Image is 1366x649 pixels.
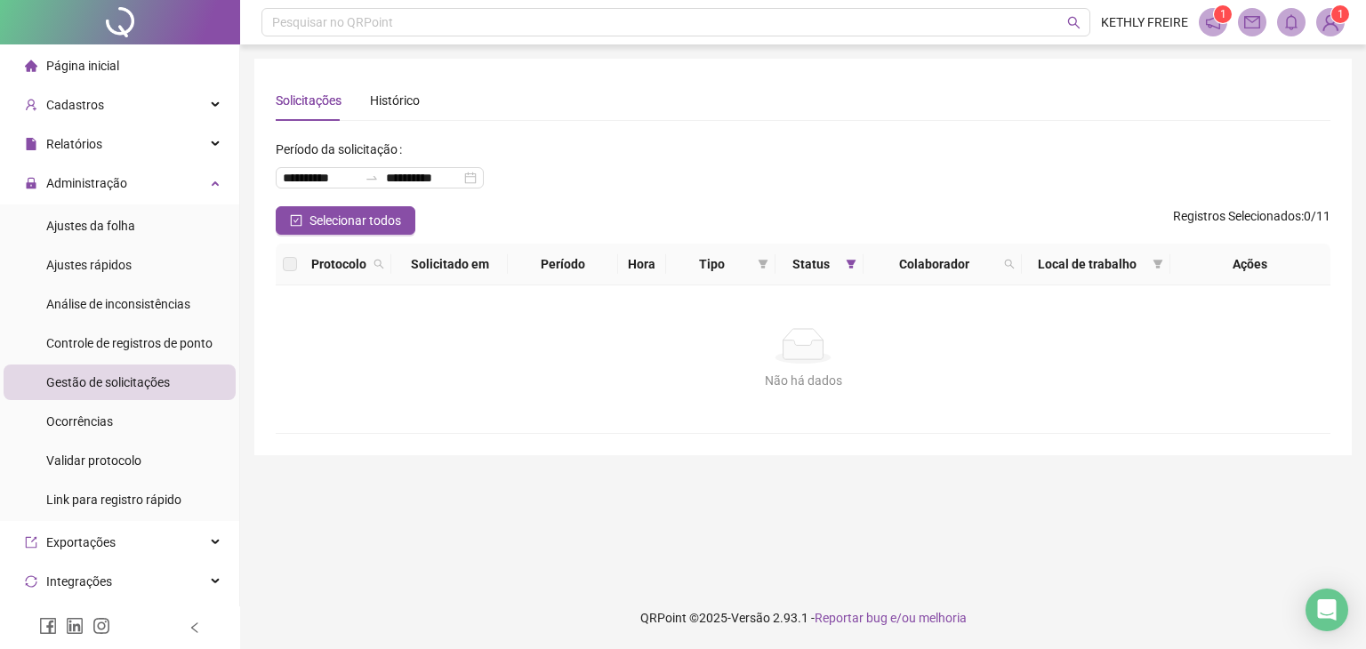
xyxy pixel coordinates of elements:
[1244,14,1260,30] span: mail
[309,211,401,230] span: Selecionar todos
[673,254,751,274] span: Tipo
[1214,5,1232,23] sup: 1
[1029,254,1145,274] span: Local de trabalho
[370,91,420,110] div: Histórico
[46,137,102,151] span: Relatórios
[46,59,119,73] span: Página inicial
[754,251,772,277] span: filter
[1149,251,1167,277] span: filter
[1067,16,1081,29] span: search
[758,259,768,269] span: filter
[365,171,379,185] span: to
[370,251,388,277] span: search
[92,617,110,635] span: instagram
[618,244,665,285] th: Hora
[25,575,37,588] span: sync
[1153,259,1163,269] span: filter
[46,98,104,112] span: Cadastros
[311,254,366,274] span: Protocolo
[365,171,379,185] span: swap-right
[240,587,1366,649] footer: QRPoint © 2025 - 2.93.1 -
[731,611,770,625] span: Versão
[25,536,37,549] span: export
[290,214,302,227] span: check-square
[46,336,213,350] span: Controle de registros de ponto
[783,254,839,274] span: Status
[25,138,37,150] span: file
[66,617,84,635] span: linkedin
[374,259,384,269] span: search
[46,414,113,429] span: Ocorrências
[842,251,860,277] span: filter
[1000,251,1018,277] span: search
[46,297,190,311] span: Análise de inconsistências
[391,244,508,285] th: Solicitado em
[1331,5,1349,23] sup: Atualize o seu contato no menu Meus Dados
[1338,8,1344,20] span: 1
[46,219,135,233] span: Ajustes da folha
[276,91,341,110] div: Solicitações
[46,453,141,468] span: Validar protocolo
[46,176,127,190] span: Administração
[1220,8,1226,20] span: 1
[1004,259,1015,269] span: search
[25,177,37,189] span: lock
[276,135,409,164] label: Período da solicitação
[46,493,181,507] span: Link para registro rápido
[297,371,1309,390] div: Não há dados
[46,535,116,549] span: Exportações
[189,621,201,634] span: left
[46,258,132,272] span: Ajustes rápidos
[1205,14,1221,30] span: notification
[1173,206,1330,235] span: : 0 / 11
[1177,254,1323,274] div: Ações
[871,254,997,274] span: Colaborador
[39,617,57,635] span: facebook
[25,60,37,72] span: home
[25,99,37,111] span: user-add
[1173,209,1301,223] span: Registros Selecionados
[815,611,967,625] span: Reportar bug e/ou melhoria
[508,244,618,285] th: Período
[846,259,856,269] span: filter
[1306,589,1348,631] div: Open Intercom Messenger
[1317,9,1344,36] img: 82759
[46,574,112,589] span: Integrações
[1283,14,1299,30] span: bell
[46,375,170,389] span: Gestão de solicitações
[276,206,415,235] button: Selecionar todos
[1101,12,1188,32] span: KETHLY FREIRE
